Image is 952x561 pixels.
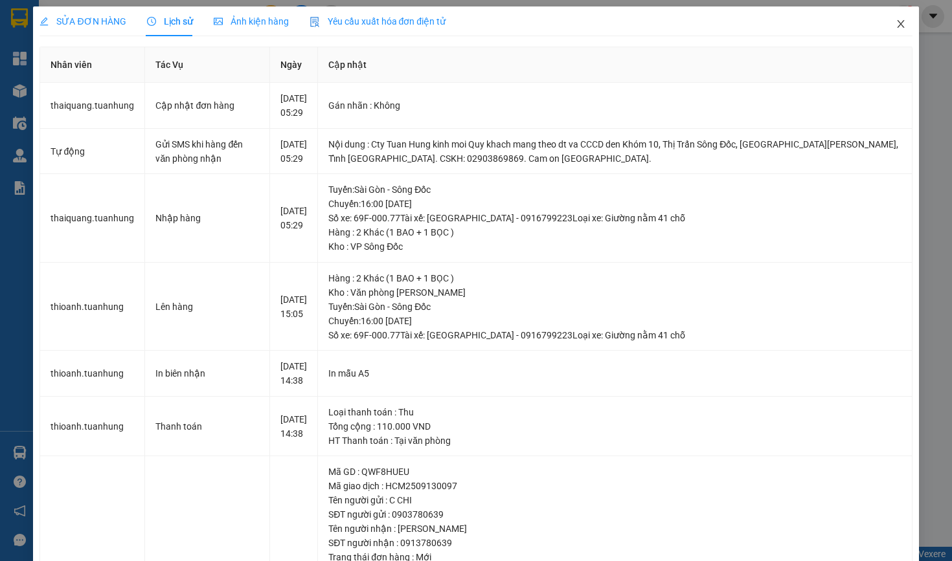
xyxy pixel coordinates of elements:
div: Cập nhật đơn hàng [155,98,259,113]
span: clock-circle [147,17,156,26]
div: Nội dung : Cty Tuan Hung kinh moi Quy khach mang theo dt va CCCD den Khóm 10, Thị Trấn Sông Đốc, ... [328,137,901,166]
span: Lịch sử [147,16,193,27]
div: Tên người nhận : [PERSON_NAME] [328,522,901,536]
span: close [896,19,906,29]
span: SỬA ĐƠN HÀNG [40,16,126,27]
div: Mã giao dịch : HCM2509130097 [328,479,901,493]
div: Lên hàng [155,300,259,314]
td: thaiquang.tuanhung [40,174,145,263]
div: Kho : Văn phòng [PERSON_NAME] [328,285,901,300]
span: Yêu cầu xuất hóa đơn điện tử [310,16,446,27]
td: Tự động [40,129,145,175]
span: picture [214,17,223,26]
div: [DATE] 14:38 [280,359,307,388]
div: SĐT người nhận : 0913780639 [328,536,901,550]
div: SĐT người gửi : 0903780639 [328,507,901,522]
div: Gán nhãn : Không [328,98,901,113]
td: thioanh.tuanhung [40,263,145,351]
div: In mẫu A5 [328,366,901,380]
button: Close [883,6,919,43]
th: Ngày [270,47,318,83]
th: Cập nhật [318,47,912,83]
div: Nhập hàng [155,211,259,225]
div: Thanh toán [155,419,259,434]
div: HT Thanh toán : Tại văn phòng [328,434,901,448]
div: [DATE] 05:29 [280,137,307,166]
div: Loại thanh toán : Thu [328,405,901,419]
span: edit [40,17,49,26]
div: Tổng cộng : 110.000 VND [328,419,901,434]
div: Tên người gửi : C CHI [328,493,901,507]
div: [DATE] 05:29 [280,204,307,232]
div: Mã GD : QWF8HUEU [328,465,901,479]
td: thioanh.tuanhung [40,397,145,457]
div: Kho : VP Sông Đốc [328,239,901,254]
div: [DATE] 05:29 [280,91,307,120]
div: Tuyến : Sài Gòn - Sông Đốc Chuyến: 16:00 [DATE] Số xe: 69F-000.77 Tài xế: [GEOGRAPHIC_DATA] - 091... [328,182,901,225]
div: Hàng : 2 Khác (1 BAO + 1 BỌC ) [328,271,901,285]
div: Tuyến : Sài Gòn - Sông Đốc Chuyến: 16:00 [DATE] Số xe: 69F-000.77 Tài xế: [GEOGRAPHIC_DATA] - 091... [328,300,901,342]
div: [DATE] 14:38 [280,412,307,441]
span: Ảnh kiện hàng [214,16,289,27]
th: Tác Vụ [145,47,270,83]
div: Hàng : 2 Khác (1 BAO + 1 BỌC ) [328,225,901,239]
th: Nhân viên [40,47,145,83]
div: Gửi SMS khi hàng đến văn phòng nhận [155,137,259,166]
img: icon [310,17,320,27]
td: thaiquang.tuanhung [40,83,145,129]
div: In biên nhận [155,366,259,380]
td: thioanh.tuanhung [40,351,145,397]
div: [DATE] 15:05 [280,292,307,321]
